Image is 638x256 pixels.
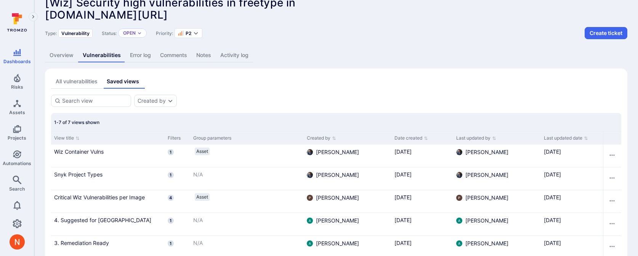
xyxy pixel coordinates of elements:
span: [DATE] [544,171,561,178]
span: [PERSON_NAME] [316,171,359,179]
a: [PERSON_NAME] [456,194,508,202]
div: Vulnerability [58,29,93,38]
div: Travis Morrow [456,172,462,178]
span: [DATE] [544,217,561,223]
div: Alert tabs [45,48,627,62]
div: Cell for [603,167,621,190]
img: ACg8ocLSa5mPYBaXNx3eFu_EmspyJX0laNWN7cXOFirfQ7srZveEpg=s96-c [307,218,313,224]
span: [DATE] [394,240,412,246]
a: [PERSON_NAME] [456,240,508,247]
div: Cell for Last updated by [453,145,541,167]
button: Open [123,30,136,36]
span: [DATE] [394,194,412,200]
div: Arjan Dehar [456,218,462,224]
div: Praveer Chaturvedi [307,195,313,201]
a: Notes [192,48,216,62]
span: 1 [168,149,174,155]
span: N/A [193,240,203,246]
div: Cell for Filters [165,167,191,190]
span: 4 [168,195,174,201]
div: Arjan Dehar [456,240,462,246]
div: created by filter [134,95,177,107]
span: Priority: [156,30,173,36]
div: Cell for Created by [304,145,391,167]
a: [PERSON_NAME] [307,148,359,156]
img: ACg8ocLSa5mPYBaXNx3eFu_EmspyJX0laNWN7cXOFirfQ7srZveEpg=s96-c [456,218,462,224]
div: Cell for [603,145,621,167]
a: Error log [125,48,155,62]
div: Cell for Date created [391,145,453,167]
span: P2 [186,30,191,36]
span: Asset [196,148,208,154]
div: Cell for Last updated date [541,213,603,235]
a: Comments [155,48,192,62]
span: [PERSON_NAME] [465,194,508,202]
a: Snyk Project Types [54,170,162,178]
img: ACg8ocI8EvSJNqTo4O1yw4xMcNfSZUv66bMrYCGfelLlgEZfcvP1zDE1=s96-c [307,172,313,178]
div: Cell for Filters [165,145,191,167]
div: Cell for Last updated date [541,167,603,190]
span: [PERSON_NAME] [316,240,359,247]
a: Overview [45,48,78,62]
div: assets tabs [51,75,621,89]
span: [PERSON_NAME] [465,217,508,224]
div: Group parameters [193,135,301,142]
span: N/A [193,171,203,178]
img: ACg8ocI8EvSJNqTo4O1yw4xMcNfSZUv66bMrYCGfelLlgEZfcvP1zDE1=s96-c [456,149,462,155]
div: Cell for Date created [391,167,453,190]
span: [PERSON_NAME] [316,148,359,156]
a: 3. Remediation Ready [54,239,162,247]
button: Sort by Date created [394,135,428,141]
div: Neeren Patki [10,234,25,250]
a: [PERSON_NAME] [456,171,508,179]
div: Cell for Group parameters [190,190,304,213]
button: Row actions menu [606,172,618,184]
div: Travis Morrow [456,149,462,155]
span: Asset [196,194,208,200]
a: [PERSON_NAME] [307,194,359,202]
button: Row actions menu [606,149,618,161]
div: Arjan Dehar [307,218,313,224]
div: Cell for Created by [304,190,391,213]
span: Automations [3,161,31,166]
a: Wiz Container Vulns [54,148,162,156]
button: Row actions menu [606,195,618,207]
span: Risks [11,84,23,90]
a: Activity log [216,48,253,62]
button: Create ticket [585,27,627,39]
span: Status: [102,30,117,36]
div: Cell for Date created [391,213,453,235]
div: Arjan Dehar [307,240,313,246]
div: Cell for Last updated date [541,145,603,167]
button: Expand navigation menu [29,12,38,21]
div: Cell for Last updated by [453,167,541,190]
span: 1 [168,172,174,178]
span: Projects [8,135,26,141]
div: Saved views [107,78,139,85]
button: Row actions menu [606,240,618,253]
div: Cell for Last updated by [453,213,541,235]
span: [DATE] [394,217,412,223]
div: All vulnerabilities [56,78,98,85]
span: [PERSON_NAME] [465,240,508,247]
button: Row actions menu [606,218,618,230]
div: Cell for [603,190,621,213]
button: Sort by View title [54,135,80,141]
span: [DATE] [544,240,561,246]
div: Cell for [603,213,621,235]
button: Expand dropdown [167,98,173,104]
span: [PERSON_NAME] [465,148,508,156]
div: Cell for View title [51,167,165,190]
div: Cell for Date created [391,190,453,213]
button: Created by [138,98,166,104]
img: ACg8ocJQYrsZN2b_k7D6jZigyxaGOmQv0pEZbSpnwtTWIqvwEgm4Vg=s96-c [307,195,313,201]
span: 1-7 of 7 views shown [54,119,99,125]
a: 4. Suggested for [GEOGRAPHIC_DATA] [54,216,162,224]
input: Search view [62,97,128,105]
div: Travis Morrow [307,172,313,178]
button: Sort by Created by [307,135,336,141]
img: ACg8ocLSa5mPYBaXNx3eFu_EmspyJX0laNWN7cXOFirfQ7srZveEpg=s96-c [456,240,462,246]
div: Cell for Last updated date [541,190,603,213]
span: 1 [168,218,174,224]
